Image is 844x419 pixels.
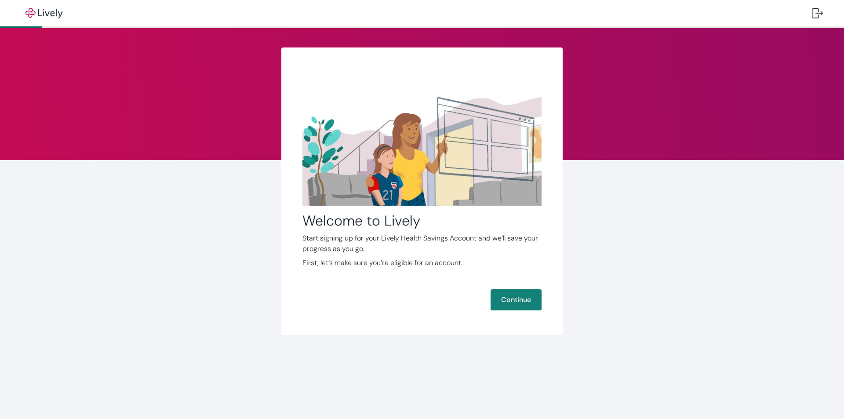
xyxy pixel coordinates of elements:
p: Start signing up for your Lively Health Savings Account and we’ll save your progress as you go. [302,233,542,254]
button: Continue [491,289,542,310]
img: Lively [19,8,69,18]
button: Log out [805,3,830,24]
h2: Welcome to Lively [302,212,542,230]
p: First, let’s make sure you’re eligible for an account. [302,258,542,268]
